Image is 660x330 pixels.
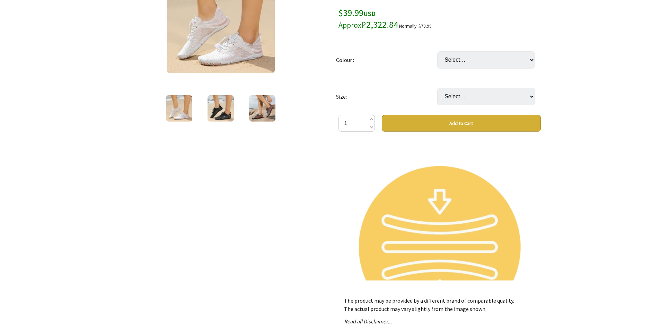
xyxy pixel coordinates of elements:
img: Lorax Pro - Healthy & non-slip barefoot shoes (Unisex) [166,95,192,122]
a: Read all Disclaimer... [344,318,392,325]
small: Approx [338,20,361,30]
small: Normally: $79.99 [399,23,432,29]
td: Colour : [336,42,437,78]
img: Lorax Pro - Healthy & non-slip barefoot shoes (Unisex) [208,95,234,122]
span: $39.99 ₱2,322.84 [338,7,398,30]
span: USD [363,10,376,18]
td: Size: [336,78,437,115]
button: Add to Cart [382,115,541,132]
img: Lorax Pro - Healthy & non-slip barefoot shoes (Unisex) [249,95,275,122]
p: The product may be provided by a different brand of comparable quality. The actual product may va... [344,296,535,313]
